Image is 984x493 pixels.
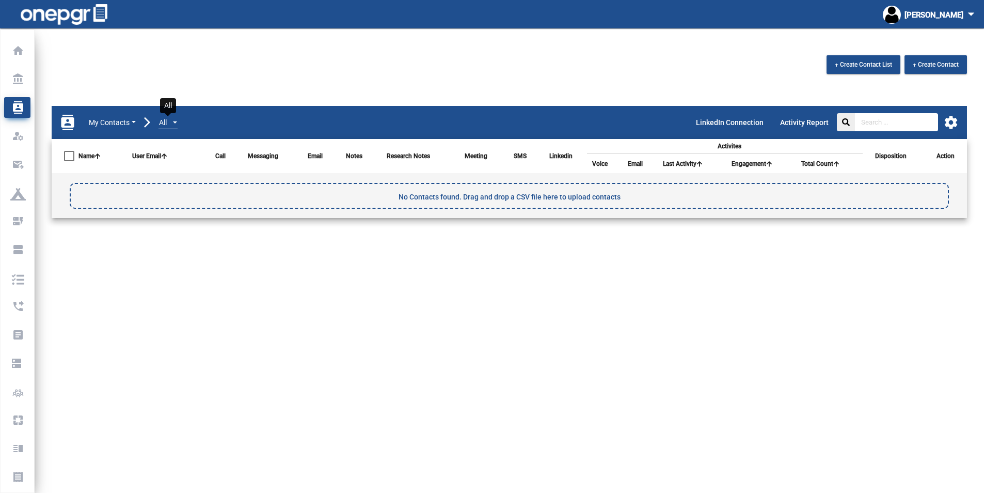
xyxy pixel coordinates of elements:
[4,69,30,89] a: account_balanceAccounts
[10,299,20,314] p: Calling Session
[4,182,30,203] a: AI Campaign
[10,412,20,428] p: Hello Pages
[10,441,20,456] p: Templates
[235,139,295,174] th: Messaging
[913,61,959,68] span: + Create Contact
[10,270,20,286] p: Task Scheduler
[587,139,863,154] th: Activites
[4,97,30,118] a: contactsMy Contacts
[4,410,30,430] a: pagesHello Pages
[4,325,30,345] a: articleSequence Reports
[4,154,30,175] a: outgoing_mailBroadcast messaging
[399,189,621,205] span: No Contacts found. Drag and drop a CSV file here to upload contacts
[796,153,863,174] th: Total Count
[904,55,967,74] button: + Create Contact
[159,117,167,128] span: All
[924,139,967,174] th: Action
[4,381,30,402] a: Team Pages
[883,6,901,24] img: profile.jpg
[501,139,537,174] th: SMS
[726,153,796,174] th: Engagement
[452,139,501,174] th: Meeting
[21,4,107,25] img: one-pgr-logo-white.svg
[696,114,764,131] p: LinkedIn Connection
[295,139,334,174] th: Email
[374,139,452,174] th: Research Notes
[4,40,30,61] a: homeHome
[334,139,374,174] th: Notes
[658,153,726,174] th: Last Activity
[203,139,235,174] th: Call
[827,55,900,74] button: + Create Contact List
[10,100,20,115] p: My Contacts
[4,353,30,374] a: dns_roundedTask Console
[10,213,20,229] p: AI Sequence
[10,185,20,201] p: AI Campaign
[10,43,20,58] p: Home
[537,139,587,174] th: Linkedin
[10,384,20,399] p: Team Pages
[4,268,30,288] a: Task Scheduler
[855,113,938,131] input: Search ...
[780,114,829,131] p: Activity Report
[10,357,26,369] i: dns_rounded
[963,6,979,22] mat-icon: arrow_drop_down
[88,117,136,129] button: My Contacts
[4,239,30,260] a: view_agendaAutomated Sequences
[4,296,30,317] a: phone_forwardedCalling Session
[10,157,20,172] p: Broadcast messaging
[160,98,176,113] div: All
[10,128,20,144] p: Management Console
[10,327,20,343] p: Sequence Reports
[158,117,178,129] button: All
[10,242,20,257] p: Automated Sequences
[120,139,185,174] th: User Email
[10,469,20,485] p: Cases
[10,356,20,371] p: Task Console
[4,126,30,146] a: manage_accountsManagement Console
[4,467,30,487] a: receiptCases
[60,115,75,130] mat-icon: contacts
[587,153,623,174] th: Voice
[4,211,30,232] a: dynamic_formAI Sequence
[4,438,30,459] a: vertical_splitTemplates
[10,71,20,87] p: Accounts
[863,139,924,174] th: Disposition
[943,115,959,130] mat-icon: settings
[78,150,100,162] span: Name
[835,61,892,68] span: + Create Contact List
[623,153,658,174] th: Email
